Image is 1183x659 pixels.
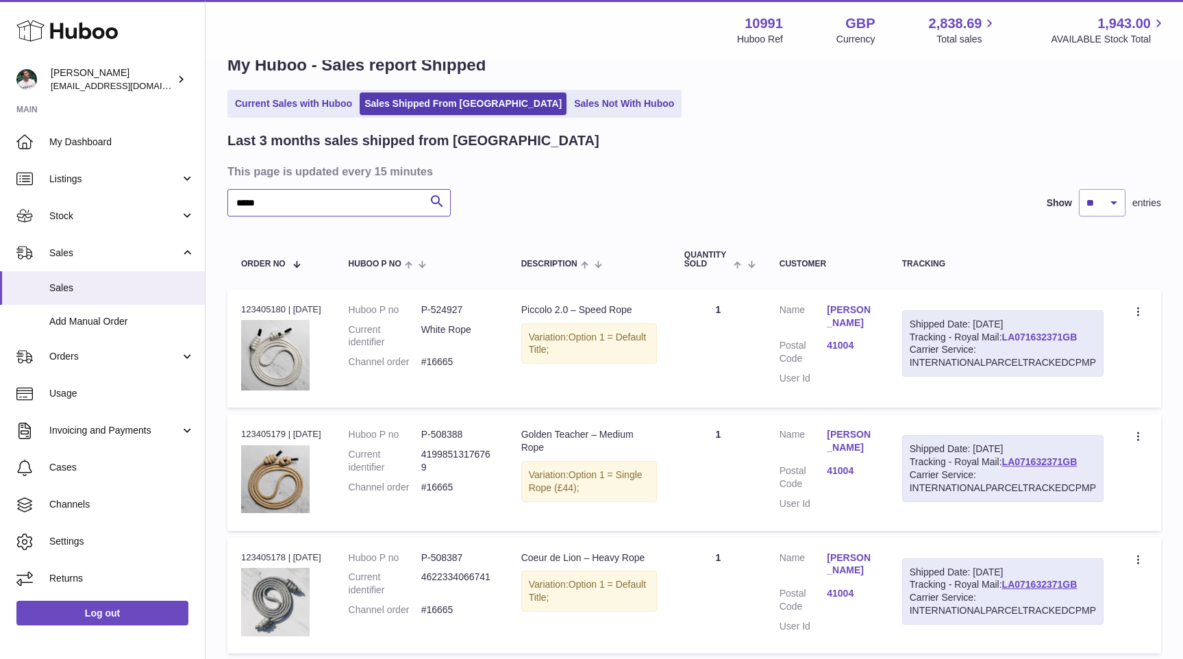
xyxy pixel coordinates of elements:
dd: 41998513176769 [421,448,494,474]
div: Currency [836,33,875,46]
a: Current Sales with Huboo [230,92,357,115]
img: 109911711102215.png [241,320,310,390]
img: 109911711102352.png [241,445,310,513]
dd: P-524927 [421,303,494,316]
dt: Current identifier [349,571,421,597]
div: Shipped Date: [DATE] [910,443,1096,456]
dd: #16665 [421,604,494,617]
span: Sales [49,282,195,295]
dt: Name [780,551,827,581]
span: Option 1 = Single Rope (£44); [529,469,643,493]
div: 123405179 | [DATE] [241,428,321,440]
dt: User Id [780,497,827,510]
span: Channels [49,498,195,511]
span: Order No [241,260,286,269]
a: 41004 [827,464,874,477]
a: 41004 [827,587,874,600]
a: 41004 [827,339,874,352]
div: Tracking [902,260,1104,269]
span: Invoicing and Payments [49,424,180,437]
span: Quantity Sold [684,251,731,269]
div: Coeur de Lion – Heavy Rope [521,551,657,564]
div: Piccolo 2.0 – Speed Rope [521,303,657,316]
div: Huboo Ref [737,33,783,46]
span: Total sales [936,33,997,46]
dt: User Id [780,620,827,633]
a: LA071632371GB [1002,332,1078,343]
label: Show [1047,197,1072,210]
span: Sales [49,247,180,260]
span: Listings [49,173,180,186]
dt: Huboo P no [349,428,421,441]
a: [PERSON_NAME] [827,551,874,577]
dt: Channel order [349,356,421,369]
td: 1 [671,538,766,654]
div: Shipped Date: [DATE] [910,318,1096,331]
dt: Channel order [349,481,421,494]
span: Settings [49,535,195,548]
span: Option 1 = Default Title; [529,579,646,603]
dt: Current identifier [349,323,421,349]
div: Variation: [521,323,657,364]
div: Carrier Service: INTERNATIONALPARCELTRACKEDCPMP [910,469,1096,495]
span: 1,943.00 [1097,14,1151,33]
td: 1 [671,290,766,408]
a: LA071632371GB [1002,579,1078,590]
dt: Postal Code [780,587,827,613]
h2: Last 3 months sales shipped from [GEOGRAPHIC_DATA] [227,132,599,150]
dt: Huboo P no [349,303,421,316]
a: 2,838.69 Total sales [929,14,998,46]
h3: This page is updated every 15 minutes [227,164,1158,179]
span: Orders [49,350,180,363]
dd: #16665 [421,481,494,494]
img: timshieff@gmail.com [16,69,37,90]
img: RopeExports-2.jpg [241,568,310,636]
div: Carrier Service: INTERNATIONALPARCELTRACKEDCPMP [910,591,1096,617]
dt: Channel order [349,604,421,617]
div: Variation: [521,571,657,612]
a: Sales Shipped From [GEOGRAPHIC_DATA] [360,92,566,115]
span: Add Manual Order [49,315,195,328]
div: 123405180 | [DATE] [241,303,321,316]
div: Golden Teacher – Medium Rope [521,428,657,454]
h1: My Huboo - Sales report Shipped [227,54,1161,76]
div: Tracking - Royal Mail: [902,310,1104,377]
a: Log out [16,601,188,625]
a: [PERSON_NAME] [827,303,874,329]
span: [EMAIL_ADDRESS][DOMAIN_NAME] [51,80,201,91]
dt: Huboo P no [349,551,421,564]
dt: Name [780,303,827,333]
div: [PERSON_NAME] [51,66,174,92]
span: 2,838.69 [929,14,982,33]
a: Sales Not With Huboo [569,92,679,115]
span: Usage [49,387,195,400]
span: Returns [49,572,195,585]
span: entries [1132,197,1161,210]
a: 1,943.00 AVAILABLE Stock Total [1051,14,1167,46]
span: Option 1 = Default Title; [529,332,646,356]
a: LA071632371GB [1002,456,1078,467]
dd: #16665 [421,356,494,369]
strong: GBP [845,14,875,33]
div: Shipped Date: [DATE] [910,566,1096,579]
span: Description [521,260,577,269]
strong: 10991 [745,14,783,33]
span: AVAILABLE Stock Total [1051,33,1167,46]
dt: Name [780,428,827,458]
div: Tracking - Royal Mail: [902,435,1104,502]
dt: User Id [780,372,827,385]
dt: Postal Code [780,339,827,365]
div: Customer [780,260,875,269]
span: Huboo P no [349,260,401,269]
dd: P-508388 [421,428,494,441]
dd: White Rope [421,323,494,349]
div: 123405178 | [DATE] [241,551,321,564]
span: My Dashboard [49,136,195,149]
span: Cases [49,461,195,474]
dt: Postal Code [780,464,827,490]
dd: 4622334066741 [421,571,494,597]
a: [PERSON_NAME] [827,428,874,454]
span: Stock [49,210,180,223]
div: Carrier Service: INTERNATIONALPARCELTRACKEDCPMP [910,343,1096,369]
div: Variation: [521,461,657,502]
